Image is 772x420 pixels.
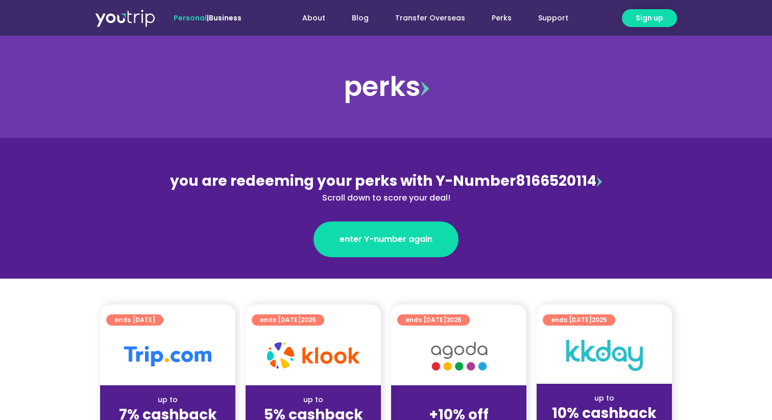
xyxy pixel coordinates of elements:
[405,314,462,326] span: ends [DATE]
[478,9,525,28] a: Perks
[636,13,663,23] span: Sign up
[164,192,608,204] div: Scroll down to score your deal!
[525,9,582,28] a: Support
[339,9,382,28] a: Blog
[446,315,462,324] span: 2025
[301,315,316,324] span: 2025
[114,314,155,326] span: ends [DATE]
[106,314,163,326] a: ends [DATE]
[260,314,316,326] span: ends [DATE]
[340,233,432,245] span: enter Y-number again
[622,9,677,27] a: Sign up
[551,314,607,326] span: ends [DATE]
[289,9,339,28] a: About
[269,9,582,28] nav: Menu
[174,13,207,23] span: Personal
[592,315,607,324] span: 2025
[313,221,459,257] a: enter Y-number again
[449,394,468,405] span: up to
[170,171,516,191] span: you are redeeming your perks with Y-Number
[397,314,470,326] a: ends [DATE]2025
[164,170,608,204] div: 8166520114
[252,314,324,326] a: ends [DATE]2025
[545,393,664,404] div: up to
[108,394,227,405] div: up to
[543,314,615,326] a: ends [DATE]2025
[174,13,242,23] span: |
[382,9,478,28] a: Transfer Overseas
[209,13,242,23] a: Business
[254,394,373,405] div: up to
